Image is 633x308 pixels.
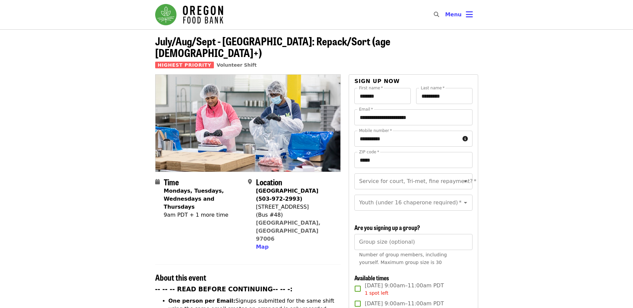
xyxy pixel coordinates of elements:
div: 9am PDT + 1 more time [164,211,243,219]
label: ZIP code [359,150,379,154]
label: Email [359,107,373,111]
i: circle-info icon [462,136,468,142]
input: Search [443,7,448,23]
input: ZIP code [354,152,472,168]
input: [object Object] [354,234,472,250]
button: Toggle account menu [440,7,478,23]
i: search icon [434,11,439,18]
input: Email [354,109,472,125]
span: Map [256,244,269,250]
label: Mobile number [359,129,392,133]
span: Available times [354,273,389,282]
span: [DATE] 9:00am–11:00am PDT [365,282,444,297]
span: Menu [445,11,462,18]
span: July/Aug/Sept - [GEOGRAPHIC_DATA]: Repack/Sort (age [DEMOGRAPHIC_DATA]+) [155,33,390,60]
span: Sign up now [354,78,400,84]
i: bars icon [466,10,473,19]
span: [DATE] 9:00am–11:00am PDT [365,300,444,308]
span: Number of group members, including yourself. Maximum group size is 30 [359,252,447,265]
strong: -- -- -- READ BEFORE CONTINUING-- -- -: [155,286,293,293]
i: calendar icon [155,179,160,185]
a: Volunteer Shift [217,62,257,68]
img: Oregon Food Bank - Home [155,4,223,25]
button: Open [461,198,470,207]
span: Time [164,176,179,188]
input: Last name [416,88,472,104]
button: Open [461,177,470,186]
strong: Mondays, Tuesdays, Wednesdays and Thursdays [164,188,224,210]
a: [GEOGRAPHIC_DATA], [GEOGRAPHIC_DATA] 97006 [256,220,321,242]
strong: [GEOGRAPHIC_DATA] (503-972-2993) [256,188,318,202]
span: Are you signing up a group? [354,223,420,232]
i: map-marker-alt icon [248,179,252,185]
img: July/Aug/Sept - Beaverton: Repack/Sort (age 10+) organized by Oregon Food Bank [155,75,341,171]
span: Highest Priority [155,62,214,68]
button: Map [256,243,269,251]
label: First name [359,86,383,90]
input: First name [354,88,411,104]
span: 1 spot left [365,290,388,296]
span: About this event [155,271,206,283]
label: Last name [421,86,444,90]
input: Mobile number [354,131,459,147]
strong: One person per Email: [169,298,236,304]
div: (Bus #48) [256,211,335,219]
span: Location [256,176,282,188]
div: [STREET_ADDRESS] [256,203,335,211]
